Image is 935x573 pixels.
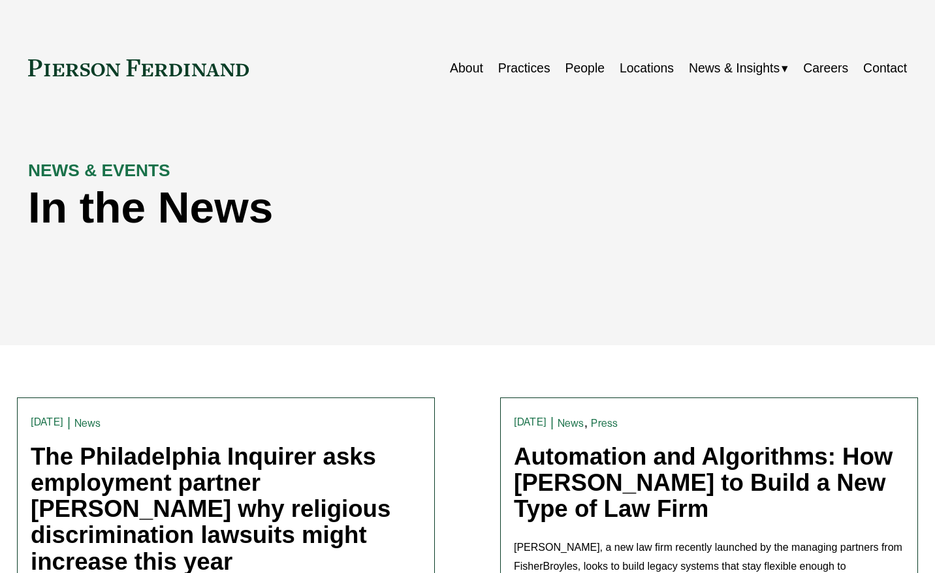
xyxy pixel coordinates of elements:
[514,443,893,523] a: Automation and Algorithms: How [PERSON_NAME] to Build a New Type of Law Firm
[450,55,483,81] a: About
[689,57,780,80] span: News & Insights
[591,417,618,429] a: Press
[863,55,907,81] a: Contact
[31,417,63,427] time: [DATE]
[28,182,688,232] h1: In the News
[558,417,584,429] a: News
[803,55,848,81] a: Careers
[28,161,170,180] strong: NEWS & EVENTS
[565,55,605,81] a: People
[498,55,550,81] a: Practices
[514,417,547,427] time: [DATE]
[74,417,101,429] a: News
[689,55,788,81] a: folder dropdown
[620,55,674,81] a: Locations
[584,415,588,429] span: ,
